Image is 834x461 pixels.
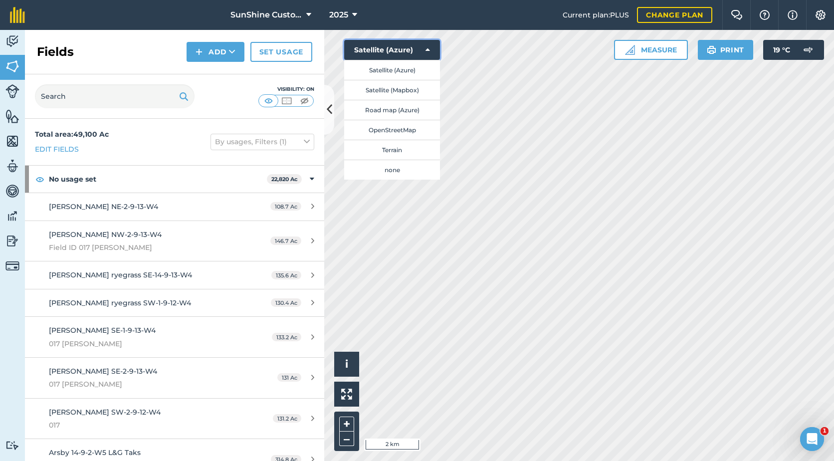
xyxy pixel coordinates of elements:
span: [PERSON_NAME] NE-2-9-13-W4 [49,202,158,211]
a: [PERSON_NAME] NE-2-9-13-W4108.7 Ac [25,193,324,220]
span: [PERSON_NAME] SE-1-9-13-W4 [49,326,156,335]
button: By usages, Filters (1) [210,134,314,150]
span: 135.6 Ac [271,271,301,279]
button: Satellite (Azure) [344,40,440,60]
span: 108.7 Ac [270,202,301,211]
img: svg+xml;base64,PHN2ZyB4bWxucz0iaHR0cDovL3d3dy53My5vcmcvMjAwMC9zdmciIHdpZHRoPSI1MCIgaGVpZ2h0PSI0MC... [280,96,293,106]
img: svg+xml;base64,PHN2ZyB4bWxucz0iaHR0cDovL3d3dy53My5vcmcvMjAwMC9zdmciIHdpZHRoPSIxOSIgaGVpZ2h0PSIyNC... [179,90,189,102]
img: svg+xml;base64,PD94bWwgdmVyc2lvbj0iMS4wIiBlbmNvZGluZz0idXRmLTgiPz4KPCEtLSBHZW5lcmF0b3I6IEFkb2JlIE... [5,184,19,199]
img: svg+xml;base64,PHN2ZyB4bWxucz0iaHR0cDovL3d3dy53My5vcmcvMjAwMC9zdmciIHdpZHRoPSIxNCIgaGVpZ2h0PSIyNC... [196,46,203,58]
h2: Fields [37,44,74,60]
button: Road map (Azure) [344,100,440,120]
input: Search [35,84,195,108]
span: 19 ° C [773,40,790,60]
img: A question mark icon [759,10,771,20]
span: 017 [PERSON_NAME] [49,379,236,390]
img: svg+xml;base64,PHN2ZyB4bWxucz0iaHR0cDovL3d3dy53My5vcmcvMjAwMC9zdmciIHdpZHRoPSIxOCIgaGVpZ2h0PSIyNC... [35,173,44,185]
img: svg+xml;base64,PHN2ZyB4bWxucz0iaHR0cDovL3d3dy53My5vcmcvMjAwMC9zdmciIHdpZHRoPSI1NiIgaGVpZ2h0PSI2MC... [5,109,19,124]
span: 1 [821,427,829,435]
span: Arsby 14-9-2-W5 L&G Taks [49,448,141,457]
span: 130.4 Ac [271,298,301,307]
strong: No usage set [49,166,267,193]
span: 2025 [329,9,348,21]
img: svg+xml;base64,PD94bWwgdmVyc2lvbj0iMS4wIiBlbmNvZGluZz0idXRmLTgiPz4KPCEtLSBHZW5lcmF0b3I6IEFkb2JlIE... [798,40,818,60]
iframe: Intercom live chat [800,427,824,451]
img: Four arrows, one pointing top left, one top right, one bottom right and the last bottom left [341,389,352,400]
img: svg+xml;base64,PD94bWwgdmVyc2lvbj0iMS4wIiBlbmNvZGluZz0idXRmLTgiPz4KPCEtLSBHZW5lcmF0b3I6IEFkb2JlIE... [5,34,19,49]
button: – [339,432,354,446]
img: svg+xml;base64,PD94bWwgdmVyc2lvbj0iMS4wIiBlbmNvZGluZz0idXRmLTgiPz4KPCEtLSBHZW5lcmF0b3I6IEFkb2JlIE... [5,441,19,450]
img: svg+xml;base64,PHN2ZyB4bWxucz0iaHR0cDovL3d3dy53My5vcmcvMjAwMC9zdmciIHdpZHRoPSI1NiIgaGVpZ2h0PSI2MC... [5,134,19,149]
a: [PERSON_NAME] SW-2-9-12-W4017131.2 Ac [25,399,324,439]
span: 131.2 Ac [273,414,301,423]
span: 146.7 Ac [270,236,301,245]
img: Ruler icon [625,45,635,55]
a: Change plan [637,7,712,23]
img: svg+xml;base64,PHN2ZyB4bWxucz0iaHR0cDovL3d3dy53My5vcmcvMjAwMC9zdmciIHdpZHRoPSI1NiIgaGVpZ2h0PSI2MC... [5,59,19,74]
span: [PERSON_NAME] SW-2-9-12-W4 [49,408,161,417]
a: [PERSON_NAME] ryegrass SW-1-9-12-W4130.4 Ac [25,289,324,316]
a: [PERSON_NAME] SE-1-9-13-W4017 [PERSON_NAME]133.2 Ac [25,317,324,357]
span: Field ID 017 [PERSON_NAME] [49,242,236,253]
img: svg+xml;base64,PD94bWwgdmVyc2lvbj0iMS4wIiBlbmNvZGluZz0idXRmLTgiPz4KPCEtLSBHZW5lcmF0b3I6IEFkb2JlIE... [5,209,19,224]
button: Add [187,42,244,62]
img: A cog icon [815,10,827,20]
span: 133.2 Ac [272,333,301,341]
img: svg+xml;base64,PHN2ZyB4bWxucz0iaHR0cDovL3d3dy53My5vcmcvMjAwMC9zdmciIHdpZHRoPSI1MCIgaGVpZ2h0PSI0MC... [262,96,275,106]
span: [PERSON_NAME] ryegrass SW-1-9-12-W4 [49,298,191,307]
button: none [344,160,440,180]
img: svg+xml;base64,PHN2ZyB4bWxucz0iaHR0cDovL3d3dy53My5vcmcvMjAwMC9zdmciIHdpZHRoPSIxOSIgaGVpZ2h0PSIyNC... [707,44,716,56]
span: i [345,358,348,370]
span: 017 [PERSON_NAME] [49,338,236,349]
span: SunShine Custom Farming LTD. [230,9,302,21]
strong: 22,820 Ac [271,176,298,183]
button: 19 °C [763,40,824,60]
div: Visibility: On [258,85,314,93]
img: svg+xml;base64,PD94bWwgdmVyc2lvbj0iMS4wIiBlbmNvZGluZz0idXRmLTgiPz4KPCEtLSBHZW5lcmF0b3I6IEFkb2JlIE... [5,259,19,273]
button: OpenStreetMap [344,120,440,140]
span: [PERSON_NAME] NW-2-9-13-W4 [49,230,162,239]
span: [PERSON_NAME] SE-2-9-13-W4 [49,367,157,376]
img: svg+xml;base64,PHN2ZyB4bWxucz0iaHR0cDovL3d3dy53My5vcmcvMjAwMC9zdmciIHdpZHRoPSIxNyIgaGVpZ2h0PSIxNy... [788,9,798,21]
img: svg+xml;base64,PD94bWwgdmVyc2lvbj0iMS4wIiBlbmNvZGluZz0idXRmLTgiPz4KPCEtLSBHZW5lcmF0b3I6IEFkb2JlIE... [5,84,19,98]
span: [PERSON_NAME] ryegrass SE-14-9-13-W4 [49,270,192,279]
button: Terrain [344,140,440,160]
strong: Total area : 49,100 Ac [35,130,109,139]
a: [PERSON_NAME] NW-2-9-13-W4Field ID 017 [PERSON_NAME]146.7 Ac [25,221,324,261]
a: [PERSON_NAME] ryegrass SE-14-9-13-W4135.6 Ac [25,261,324,288]
a: [PERSON_NAME] SE-2-9-13-W4017 [PERSON_NAME]131 Ac [25,358,324,398]
button: Satellite (Mapbox) [344,80,440,100]
span: 017 [49,420,236,431]
div: No usage set22,820 Ac [25,166,324,193]
img: fieldmargin Logo [10,7,25,23]
button: + [339,417,354,432]
img: svg+xml;base64,PD94bWwgdmVyc2lvbj0iMS4wIiBlbmNvZGluZz0idXRmLTgiPz4KPCEtLSBHZW5lcmF0b3I6IEFkb2JlIE... [5,159,19,174]
span: 131 Ac [277,373,301,382]
button: Print [698,40,754,60]
img: svg+xml;base64,PHN2ZyB4bWxucz0iaHR0cDovL3d3dy53My5vcmcvMjAwMC9zdmciIHdpZHRoPSI1MCIgaGVpZ2h0PSI0MC... [298,96,311,106]
a: Set usage [250,42,312,62]
img: Two speech bubbles overlapping with the left bubble in the forefront [731,10,743,20]
span: Current plan : PLUS [563,9,629,20]
a: Edit fields [35,144,79,155]
button: i [334,352,359,377]
button: Satellite (Azure) [344,60,440,80]
img: svg+xml;base64,PD94bWwgdmVyc2lvbj0iMS4wIiBlbmNvZGluZz0idXRmLTgiPz4KPCEtLSBHZW5lcmF0b3I6IEFkb2JlIE... [5,233,19,248]
button: Measure [614,40,688,60]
